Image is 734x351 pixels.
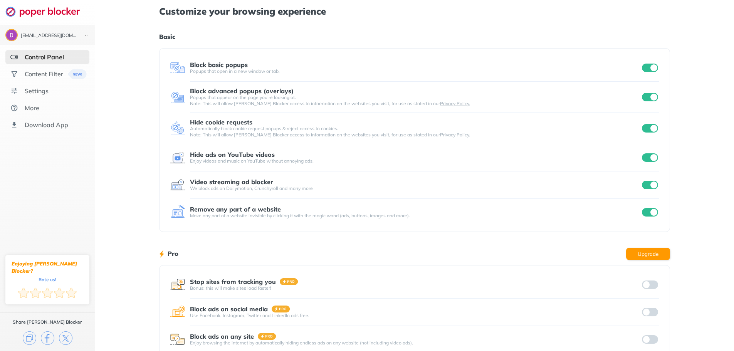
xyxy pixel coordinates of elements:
img: facebook.svg [41,331,54,345]
img: feature icon [170,150,185,165]
img: logo-webpage.svg [5,6,88,17]
img: feature icon [170,332,185,347]
div: Block basic popups [190,61,248,68]
div: Share [PERSON_NAME] Blocker [13,319,82,325]
div: Block ads on any site [190,333,254,340]
div: Block advanced popups (overlays) [190,87,294,94]
img: feature icon [170,304,185,320]
img: feature icon [170,177,185,193]
div: Automatically block cookie request popups & reject access to cookies. Note: This will allow [PERS... [190,126,641,138]
div: More [25,104,39,112]
div: Make any part of a website invisible by clicking it with the magic wand (ads, buttons, images and... [190,213,641,219]
img: settings.svg [10,87,18,95]
img: feature icon [170,205,185,220]
div: Control Panel [25,53,64,61]
button: Upgrade [626,248,670,260]
img: x.svg [59,331,72,345]
div: Enjoying [PERSON_NAME] Blocker? [12,260,83,275]
div: We block ads on Dailymotion, Crunchyroll and many more [190,185,641,191]
img: lighting bolt [159,249,164,259]
div: Remove any part of a website [190,206,281,213]
a: Privacy Policy. [440,132,470,138]
img: copy.svg [23,331,36,345]
div: hurley924@gmail.com [21,33,78,39]
img: pro-badge.svg [258,333,276,340]
div: Video streaming ad blocker [190,178,273,185]
div: Hide cookie requests [190,119,252,126]
div: Bonus: this will make sites load faster! [190,285,641,291]
img: pro-badge.svg [272,306,290,312]
div: Block ads on social media [190,306,268,312]
div: Use Facebook, Instagram, Twitter and LinkedIn ads free. [190,312,641,319]
div: Enjoy browsing the internet by automatically hiding endless ads on any website (not including vid... [190,340,641,346]
div: Settings [25,87,49,95]
h1: Basic [159,32,670,42]
img: pro-badge.svg [280,278,298,285]
img: ACg8ocLkWEF6TnC6Oyf3izhMQHln6IF25SRb7FNDSwvo-K-UjxyR2A=s96-c [6,30,17,40]
img: download-app.svg [10,121,18,129]
div: Content Filter [25,70,63,78]
div: Stop sites from tracking you [190,278,276,285]
img: feature icon [170,89,185,105]
div: Popups that appear on the page you’re looking at. Note: This will allow [PERSON_NAME] Blocker acc... [190,94,641,107]
h1: Pro [168,249,178,259]
a: Privacy Policy. [440,101,470,106]
img: menuBanner.svg [68,69,87,79]
img: feature icon [170,121,185,136]
div: Rate us! [39,278,56,281]
img: feature icon [170,277,185,292]
img: about.svg [10,104,18,112]
h1: Customize your browsing experience [159,6,670,16]
div: Download App [25,121,68,129]
img: chevron-bottom-black.svg [82,32,91,40]
img: features-selected.svg [10,53,18,61]
div: Hide ads on YouTube videos [190,151,275,158]
div: Enjoy videos and music on YouTube without annoying ads. [190,158,641,164]
img: social.svg [10,70,18,78]
img: feature icon [170,60,185,76]
div: Popups that open in a new window or tab. [190,68,641,74]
